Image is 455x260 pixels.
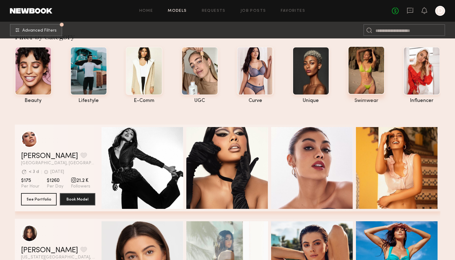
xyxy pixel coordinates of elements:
[126,98,162,104] div: e-comm
[202,9,226,13] a: Requests
[71,184,90,189] span: Followers
[21,255,95,260] span: [US_STATE][GEOGRAPHIC_DATA], [GEOGRAPHIC_DATA]
[70,98,107,104] div: lifestyle
[50,170,64,174] div: [DATE]
[168,9,187,13] a: Models
[22,29,57,33] span: Advanced Filters
[29,170,39,174] div: < 3 d
[21,178,39,184] span: $175
[240,9,266,13] a: Job Posts
[292,98,329,104] div: unique
[139,9,153,13] a: Home
[21,247,78,254] a: [PERSON_NAME]
[71,178,90,184] span: 21.2 K
[348,98,385,104] div: swimwear
[10,24,62,36] button: Advanced Filters
[21,152,78,160] a: [PERSON_NAME]
[15,98,52,104] div: beauty
[21,161,95,165] span: [GEOGRAPHIC_DATA], [GEOGRAPHIC_DATA]
[21,193,57,205] button: See Portfolio
[435,6,445,16] a: D
[181,98,218,104] div: UGC
[47,184,63,189] span: Per Day
[237,98,274,104] div: curve
[21,184,39,189] span: Per Hour
[60,193,95,205] button: Book Model
[403,98,440,104] div: influencer
[281,9,305,13] a: Favorites
[47,178,63,184] span: $1260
